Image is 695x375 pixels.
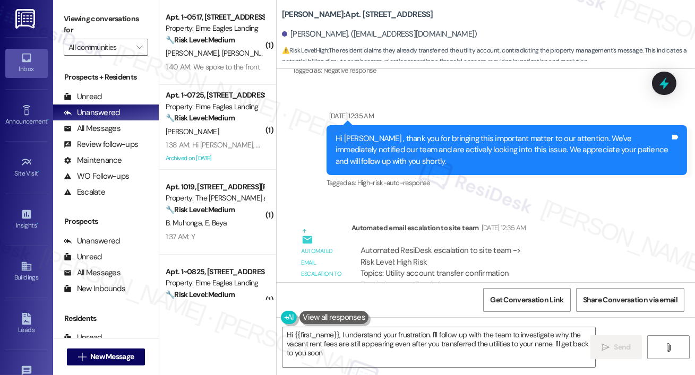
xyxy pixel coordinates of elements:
[357,178,430,187] span: High-risk-auto-response
[664,343,672,352] i: 
[47,116,49,124] span: •
[90,351,134,362] span: New Message
[166,266,264,277] div: Apt. 1~0825, [STREET_ADDRESS]
[5,310,48,338] a: Leads
[64,251,102,263] div: Unread
[166,277,264,289] div: Property: Elme Eagles Landing
[602,343,610,352] i: 
[64,123,121,134] div: All Messages
[166,12,264,23] div: Apt. 1~0517, [STREET_ADDRESS]
[166,90,264,101] div: Apt. 1~0725, [STREET_ADDRESS]
[302,246,343,291] div: Automated email escalation to site team
[583,294,677,306] span: Share Conversation via email
[67,348,145,365] button: New Message
[282,46,328,55] strong: ⚠️ Risk Level: High
[166,181,264,193] div: Apt. 1019, [STREET_ADDRESS][PERSON_NAME]
[166,218,205,228] span: B. Muhonga
[614,342,631,353] span: Send
[490,294,563,306] span: Get Conversation Link
[282,45,695,68] span: : The resident claims they already transferred the utility account, contradicting the property ma...
[327,110,374,121] div: [DATE] 12:35 AM
[68,39,131,56] input: All communities
[64,107,120,118] div: Unanswered
[5,205,48,234] a: Insights •
[53,72,159,83] div: Prospects + Residents
[78,353,86,361] i: 
[351,222,653,237] div: Automated email escalation to site team
[166,35,235,45] strong: 🔧 Risk Level: Medium
[136,43,142,51] i: 
[166,48,222,58] span: [PERSON_NAME]
[166,205,235,214] strong: 🔧 Risk Level: Medium
[53,313,159,324] div: Residents
[166,23,264,34] div: Property: Elme Eagles Landing
[64,283,125,294] div: New Inbounds
[166,232,195,241] div: 1:37 AM: Y
[5,153,48,182] a: Site Visit •
[327,175,687,190] div: Tagged as:
[64,139,138,150] div: Review follow-ups
[336,133,670,167] div: Hi [PERSON_NAME] , thank you for bringing this important matter to our attention. We've immediate...
[64,11,148,39] label: Viewing conversations for
[53,216,159,227] div: Prospects
[361,245,644,291] div: Automated ResiDesk escalation to site team -> Risk Level: High Risk Topics: Utility account trans...
[483,288,570,312] button: Get Conversation Link
[590,335,642,359] button: Send
[282,29,477,40] div: [PERSON_NAME]. ([EMAIL_ADDRESS][DOMAIN_NAME])
[282,9,433,20] b: [PERSON_NAME]: Apt. [STREET_ADDRESS]
[282,327,595,367] textarea: Hi {{first_name}}, I understand your frustration. I'll follow up with the team to investigate why...
[38,168,40,176] span: •
[166,193,264,204] div: Property: The [PERSON_NAME] at [GEOGRAPHIC_DATA]
[64,267,121,278] div: All Messages
[293,63,393,78] div: Tagged as:
[15,9,37,29] img: ResiDesk Logo
[166,140,557,150] div: 1:38 AM: Hi [PERSON_NAME], Please see work order numbers. Work order number 391059 Word order num...
[166,113,235,123] strong: 🔧 Risk Level: Medium
[166,127,219,136] span: [PERSON_NAME]
[64,91,102,102] div: Unread
[64,171,129,182] div: WO Follow-ups
[37,220,38,228] span: •
[64,155,122,166] div: Maintenance
[5,257,48,286] a: Buildings
[166,62,260,72] div: 1:40 AM: We spoke to the front
[323,66,376,75] span: Negative response
[64,332,102,343] div: Unread
[166,290,235,299] strong: 🔧 Risk Level: Medium
[479,222,526,233] div: [DATE] 12:35 AM
[165,152,265,165] div: Archived on [DATE]
[64,236,120,247] div: Unanswered
[205,218,227,228] span: E. Beya
[64,187,105,198] div: Escalate
[222,48,275,58] span: [PERSON_NAME]
[576,288,684,312] button: Share Conversation via email
[5,49,48,77] a: Inbox
[166,101,264,112] div: Property: Elme Eagles Landing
